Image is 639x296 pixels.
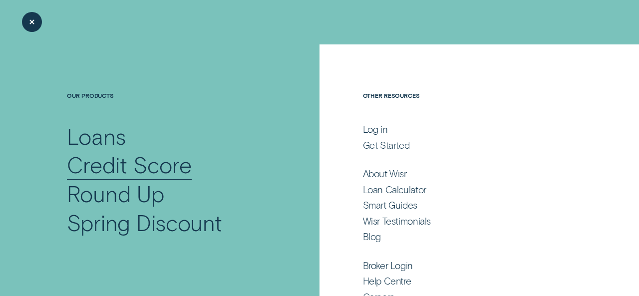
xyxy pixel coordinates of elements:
[363,168,572,180] a: About Wisr
[363,139,572,151] a: Get Started
[363,231,381,243] div: Blog
[363,275,572,287] a: Help Centre
[363,215,431,227] div: Wisr Testimonials
[363,275,411,287] div: Help Centre
[67,150,273,179] a: Credit Score
[22,12,42,32] button: Close Menu
[67,179,273,208] a: Round Up
[363,199,417,211] div: Smart Guides
[363,139,410,151] div: Get Started
[363,184,426,196] div: Loan Calculator
[363,199,572,211] a: Smart Guides
[67,208,273,237] a: Spring Discount
[363,231,572,243] a: Blog
[363,92,572,122] h4: Other Resources
[67,179,164,208] div: Round Up
[363,260,572,272] a: Broker Login
[363,260,413,272] div: Broker Login
[363,123,388,135] div: Log in
[67,122,126,151] div: Loans
[67,122,273,151] a: Loans
[67,208,222,237] div: Spring Discount
[363,123,572,135] a: Log in
[363,215,572,227] a: Wisr Testimonials
[363,184,572,196] a: Loan Calculator
[363,168,407,180] div: About Wisr
[67,92,273,122] h4: Our Products
[67,150,191,179] div: Credit Score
